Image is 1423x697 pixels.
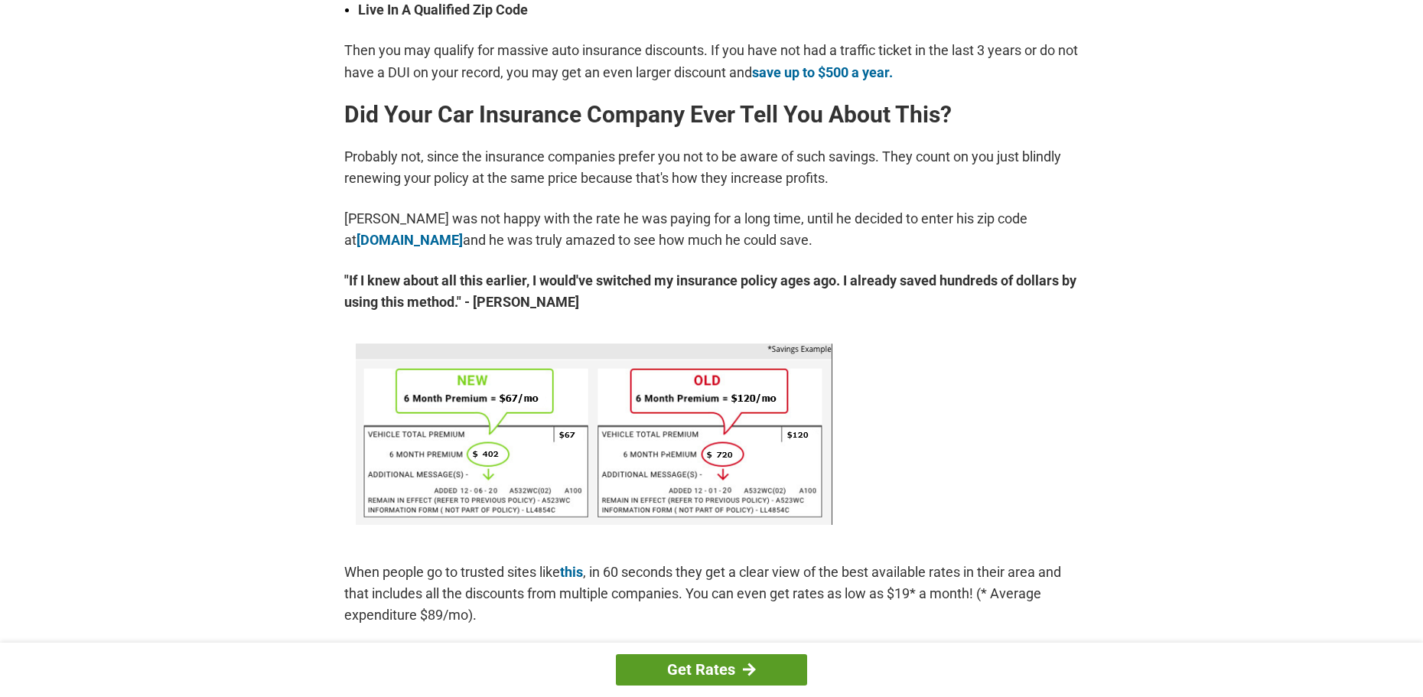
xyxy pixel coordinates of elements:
[344,270,1079,313] strong: "If I knew about all this earlier, I would've switched my insurance policy ages ago. I already sa...
[344,103,1079,127] h2: Did Your Car Insurance Company Ever Tell You About This?
[356,344,832,525] img: savings
[344,562,1079,626] p: When people go to trusted sites like , in 60 seconds they get a clear view of the best available ...
[560,564,583,580] a: this
[344,146,1079,189] p: Probably not, since the insurance companies prefer you not to be aware of such savings. They coun...
[616,654,807,686] a: Get Rates
[752,64,893,80] a: save up to $500 a year.
[344,208,1079,251] p: [PERSON_NAME] was not happy with the rate he was paying for a long time, until he decided to ente...
[344,40,1079,83] p: Then you may qualify for massive auto insurance discounts. If you have not had a traffic ticket i...
[357,232,463,248] a: [DOMAIN_NAME]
